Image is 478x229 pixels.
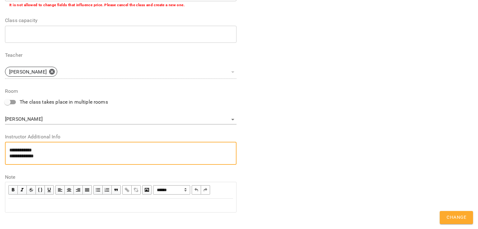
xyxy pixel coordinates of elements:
label: Class capacity [5,18,237,23]
button: Align Justify [83,185,92,195]
div: [PERSON_NAME] [5,67,57,77]
button: Align Center [65,185,74,195]
button: UL [93,185,103,195]
button: Remove Link [132,185,141,195]
button: Image [142,185,152,195]
select: Block type [153,185,190,195]
button: Italic [18,185,27,195]
button: Align Right [74,185,83,195]
button: Link [122,185,132,195]
button: Strikethrough [27,185,36,195]
b: It is not allowed to change fields that influence price. Please cancel the class and create a new... [9,3,185,7]
label: Teacher [5,53,237,58]
button: Blockquote [112,185,121,195]
button: Monospace [36,185,45,195]
div: Edit text [6,199,236,212]
label: Instructor Additional Info [5,134,237,139]
button: Redo [201,185,210,195]
p: [PERSON_NAME] [9,68,47,76]
label: Room [5,89,237,94]
button: Underline [45,185,54,195]
div: [PERSON_NAME] [5,115,237,124]
button: Undo [192,185,201,195]
span: The class takes place in multiple rooms [20,98,108,106]
button: OL [103,185,112,195]
span: Normal [153,185,190,195]
div: [PERSON_NAME] [5,65,237,79]
label: Note [5,175,237,180]
button: Change [440,211,473,224]
span: Change [447,213,466,222]
button: Align Left [55,185,65,195]
button: Bold [8,185,18,195]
